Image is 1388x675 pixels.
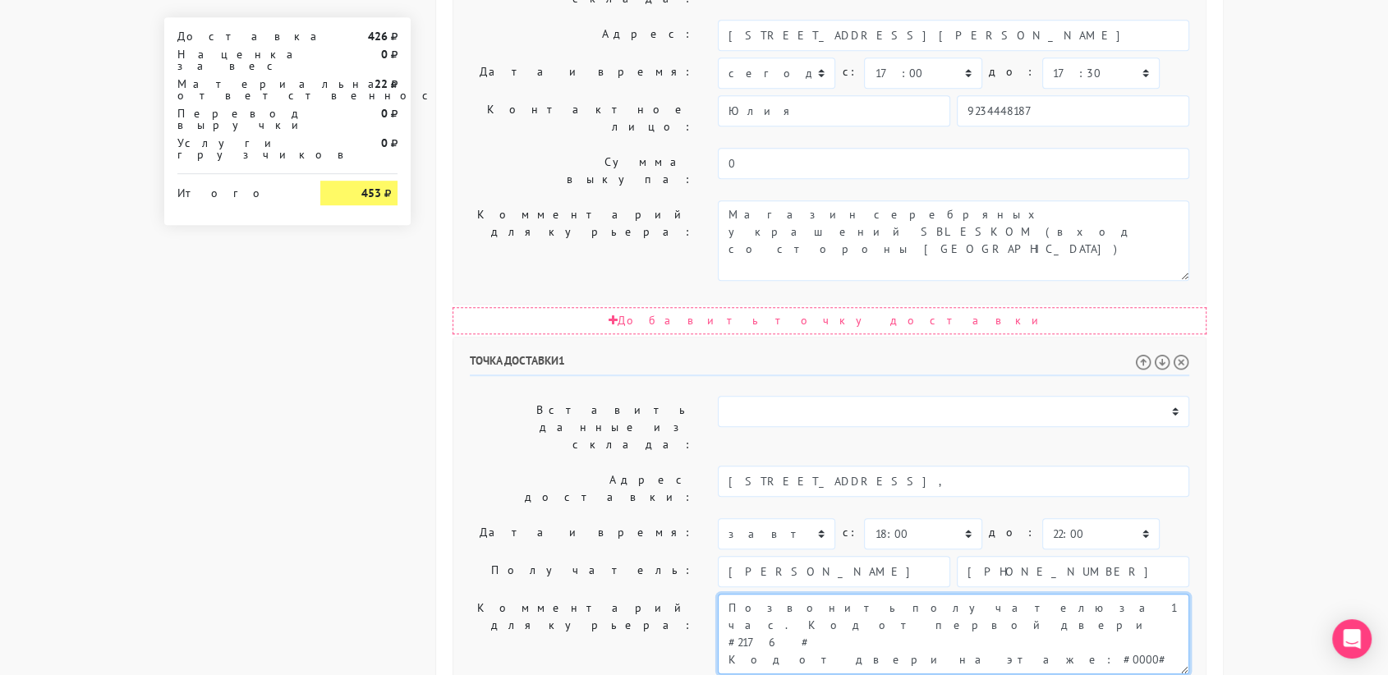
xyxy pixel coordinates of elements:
label: Получатель: [457,556,705,587]
input: Имя [718,556,950,587]
div: Наценка за вес [165,48,308,71]
div: Доставка [165,30,308,42]
div: Добавить точку доставки [453,307,1206,334]
label: c: [842,518,857,547]
label: c: [842,57,857,86]
textarea: Позвонить получателю за 1 час. Код от первой двери #2176# Код от двери на этаже: #0000# [718,594,1189,674]
div: Материальная ответственность [165,78,308,101]
label: Адрес доставки: [457,466,705,512]
strong: 453 [361,186,381,200]
input: Имя [718,95,950,126]
div: Услуги грузчиков [165,137,308,160]
strong: 0 [381,47,388,62]
div: Итого [177,181,296,199]
label: Комментарий для курьера: [457,594,705,674]
label: до: [989,518,1036,547]
input: Телефон [957,95,1189,126]
h6: Точка доставки [470,354,1189,376]
div: Open Intercom Messenger [1332,619,1372,659]
label: до: [989,57,1036,86]
strong: 426 [368,29,388,44]
label: Дата и время: [457,57,705,89]
label: Сумма выкупа: [457,148,705,194]
input: Телефон [957,556,1189,587]
label: Комментарий для курьера: [457,200,705,281]
label: Вставить данные из склада: [457,396,705,459]
label: Дата и время: [457,518,705,549]
strong: 22 [375,76,388,91]
label: Адрес: [457,20,705,51]
strong: 0 [381,135,388,150]
label: Контактное лицо: [457,95,705,141]
strong: 0 [381,106,388,121]
div: Перевод выручки [165,108,308,131]
span: 1 [558,353,565,368]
